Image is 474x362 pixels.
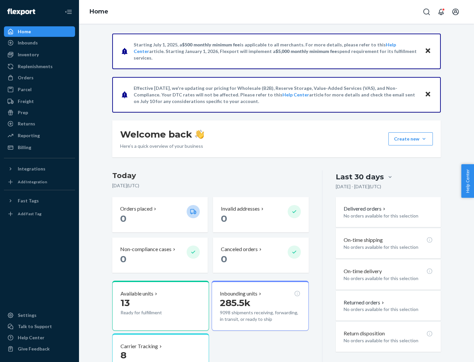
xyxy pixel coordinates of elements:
[112,281,209,331] button: Available units13Ready for fulfillment
[18,109,28,116] div: Prep
[4,164,75,174] button: Integrations
[4,49,75,60] a: Inventory
[18,312,37,319] div: Settings
[282,92,309,97] a: Help Center
[120,253,126,265] span: 0
[388,132,433,145] button: Create new
[4,130,75,141] a: Reporting
[112,197,208,232] button: Orders placed 0
[220,309,300,323] p: 9098 shipments receiving, forwarding, in transit, or ready to ship
[212,281,308,331] button: Inbounding units285.5k9098 shipments receiving, forwarding, in transit, or ready to ship
[4,84,75,95] a: Parcel
[112,182,309,189] p: [DATE] ( UTC )
[221,213,227,224] span: 0
[120,349,126,361] span: 8
[195,130,204,139] img: hand-wave emoji
[4,321,75,332] a: Talk to Support
[120,205,152,213] p: Orders placed
[4,195,75,206] button: Fast Tags
[90,8,108,15] a: Home
[18,144,31,151] div: Billing
[18,39,38,46] div: Inbounds
[120,246,171,253] p: Non-compliance cases
[4,142,75,153] a: Billing
[120,297,130,308] span: 13
[18,98,34,105] div: Freight
[276,48,337,54] span: $5,000 monthly minimum fee
[424,90,432,99] button: Close
[4,177,75,187] a: Add Integration
[120,343,158,350] p: Carrier Tracking
[336,183,381,190] p: [DATE] - [DATE] ( UTC )
[221,205,260,213] p: Invalid addresses
[134,85,418,105] p: Effective [DATE], we're updating our pricing for Wholesale (B2B), Reserve Storage, Value-Added Se...
[182,42,240,47] span: $500 monthly minimum fee
[18,120,35,127] div: Returns
[62,5,75,18] button: Close Navigation
[18,132,40,139] div: Reporting
[18,334,44,341] div: Help Center
[344,268,382,275] p: On-time delivery
[18,323,52,330] div: Talk to Support
[120,143,204,149] p: Here’s a quick overview of your business
[213,197,308,232] button: Invalid addresses 0
[221,246,258,253] p: Canceled orders
[213,238,308,273] button: Canceled orders 0
[134,41,418,61] p: Starting July 1, 2025, a is applicable to all merchants. For more details, please refer to this a...
[449,5,462,18] button: Open account menu
[18,51,39,58] div: Inventory
[424,46,432,56] button: Close
[18,166,45,172] div: Integrations
[420,5,433,18] button: Open Search Box
[4,310,75,321] a: Settings
[4,344,75,354] button: Give Feedback
[18,197,39,204] div: Fast Tags
[18,346,50,352] div: Give Feedback
[112,238,208,273] button: Non-compliance cases 0
[220,290,257,297] p: Inbounding units
[4,118,75,129] a: Returns
[18,28,31,35] div: Home
[7,9,35,15] img: Flexport logo
[4,107,75,118] a: Prep
[4,38,75,48] a: Inbounds
[344,275,433,282] p: No orders available for this selection
[344,213,433,219] p: No orders available for this selection
[120,309,181,316] p: Ready for fulfillment
[4,26,75,37] a: Home
[4,72,75,83] a: Orders
[344,337,433,344] p: No orders available for this selection
[336,172,384,182] div: Last 30 days
[120,290,153,297] p: Available units
[344,236,383,244] p: On-time shipping
[4,332,75,343] a: Help Center
[461,164,474,198] button: Help Center
[4,61,75,72] a: Replenishments
[18,86,32,93] div: Parcel
[18,211,41,217] div: Add Fast Tag
[434,5,448,18] button: Open notifications
[120,128,204,140] h1: Welcome back
[18,179,47,185] div: Add Integration
[18,63,53,70] div: Replenishments
[120,213,126,224] span: 0
[344,299,385,306] button: Returned orders
[344,205,387,213] button: Delivered orders
[344,330,385,337] p: Return disposition
[344,306,433,313] p: No orders available for this selection
[220,297,250,308] span: 285.5k
[344,244,433,250] p: No orders available for this selection
[221,253,227,265] span: 0
[4,96,75,107] a: Freight
[18,74,34,81] div: Orders
[112,170,309,181] h3: Today
[84,2,114,21] ol: breadcrumbs
[4,209,75,219] a: Add Fast Tag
